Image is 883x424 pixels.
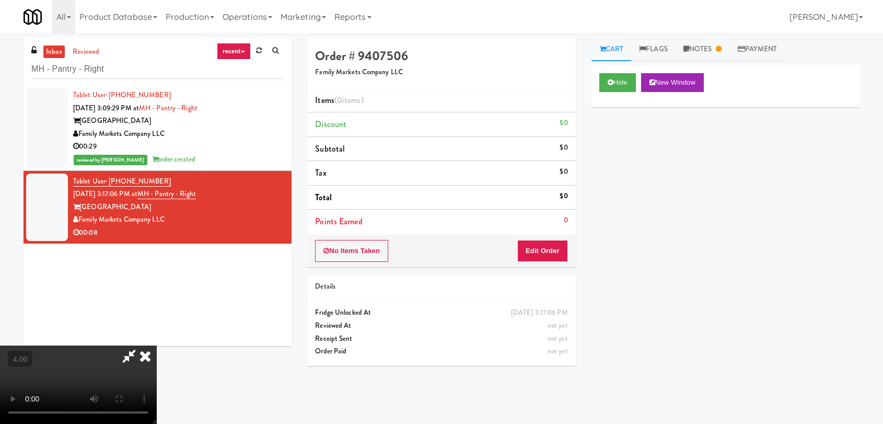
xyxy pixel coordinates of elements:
[73,114,284,128] div: [GEOGRAPHIC_DATA]
[73,128,284,141] div: Family Markets Company LLC
[517,240,568,262] button: Edit Order
[560,117,567,130] div: $0
[560,190,567,203] div: $0
[24,171,292,244] li: Tablet User· [PHONE_NUMBER][DATE] 3:17:06 PM atMH - Pantry - Right[GEOGRAPHIC_DATA]Family Markets...
[560,141,567,154] div: $0
[511,306,568,319] div: [DATE] 3:17:06 PM
[315,280,567,293] div: Details
[73,189,137,199] span: [DATE] 3:17:06 PM at
[73,201,284,214] div: [GEOGRAPHIC_DATA]
[139,103,197,113] a: MH - Pantry - Right
[599,73,636,92] button: Hide
[315,191,332,203] span: Total
[315,215,362,227] span: Points Earned
[676,38,730,61] a: Notes
[315,333,567,346] div: Receipt Sent
[560,165,567,178] div: $0
[43,45,65,59] a: inbox
[74,155,147,165] span: reviewed by [PERSON_NAME]
[564,214,568,227] div: 0
[315,240,388,262] button: No Items Taken
[548,346,568,356] span: not yet
[106,176,171,186] span: · [PHONE_NUMBER]
[73,90,171,100] a: Tablet User· [PHONE_NUMBER]
[315,143,345,155] span: Subtotal
[24,85,292,171] li: Tablet User· [PHONE_NUMBER][DATE] 3:09:29 PM atMH - Pantry - Right[GEOGRAPHIC_DATA]Family Markets...
[24,8,42,26] img: Micromart
[548,320,568,330] span: not yet
[315,319,567,333] div: Reviewed At
[548,334,568,343] span: not yet
[315,94,363,106] span: Items
[334,94,364,106] span: (0 )
[591,38,632,61] a: Cart
[641,73,704,92] button: New Window
[73,213,284,226] div: Family Markets Company LLC
[137,189,196,199] a: MH - Pantry - Right
[631,38,676,61] a: Flags
[315,167,326,179] span: Tax
[315,68,567,76] h5: Family Markets Company LLC
[315,118,346,130] span: Discount
[342,94,361,106] ng-pluralize: items
[315,345,567,358] div: Order Paid
[73,226,284,239] div: 00:08
[730,38,785,61] a: Payment
[73,103,139,113] span: [DATE] 3:09:29 PM at
[73,176,171,187] a: Tablet User· [PHONE_NUMBER]
[73,140,284,153] div: 00:29
[315,49,567,63] h4: Order # 9407506
[315,306,567,319] div: Fridge Unlocked At
[70,45,102,59] a: reviewed
[31,60,284,79] input: Search vision orders
[106,90,171,100] span: · [PHONE_NUMBER]
[217,43,251,60] a: recent
[152,154,195,164] span: order created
